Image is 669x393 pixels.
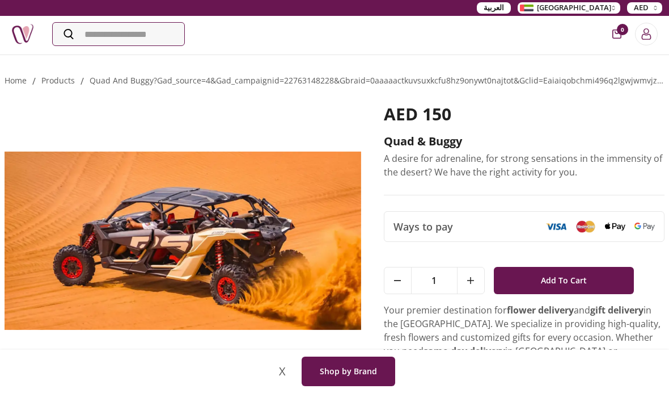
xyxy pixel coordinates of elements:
[518,2,620,14] button: [GEOGRAPHIC_DATA]
[612,30,621,39] button: cart-button
[53,23,184,45] input: Search
[424,345,505,357] strong: same-day delivery
[302,357,395,386] button: Shop by Brand
[575,220,596,232] img: Mastercard
[295,357,395,386] a: Shop by Brand
[11,23,34,45] img: Nigwa-uae-gifts
[41,75,75,86] a: products
[484,2,504,14] span: العربية
[274,365,290,378] span: X
[617,24,628,35] span: 0
[384,102,451,126] span: AED 150
[537,2,611,14] span: [GEOGRAPHIC_DATA]
[81,74,84,88] li: /
[635,23,658,45] button: Login
[634,2,649,14] span: AED
[590,304,643,316] strong: gift delivery
[412,267,457,294] span: 1
[5,75,27,86] a: Home
[32,74,36,88] li: /
[384,133,664,149] h2: Quad & Buggy
[393,219,453,235] span: Ways to pay
[627,2,662,14] button: AED
[541,270,587,291] span: Add To Cart
[520,5,533,11] img: Arabic_dztd3n.png
[384,152,664,179] p: A desire for adrenaline, for strong sensations in the immensity of the desert? We have the right ...
[634,223,655,231] img: Google Pay
[507,304,574,316] strong: flower delivery
[546,223,566,231] img: Visa
[605,223,625,231] img: Apple Pay
[5,104,361,378] img: Quad & Buggy
[494,267,634,294] button: Add To Cart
